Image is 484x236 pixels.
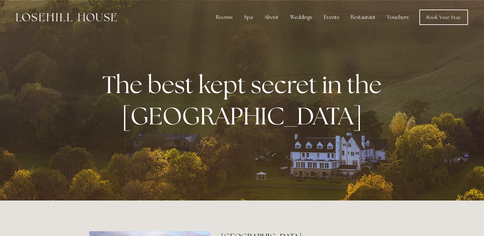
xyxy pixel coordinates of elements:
div: About [259,11,284,24]
div: Weddings [285,11,317,24]
a: Vouchers [382,11,414,24]
div: Events [319,11,344,24]
div: Restaurant [345,11,381,24]
div: Rooms [211,11,238,24]
img: Losehill House [16,13,117,21]
strong: The best kept secret in the [GEOGRAPHIC_DATA] [102,69,387,131]
a: Book Your Stay [419,10,468,25]
div: Spa [239,11,258,24]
